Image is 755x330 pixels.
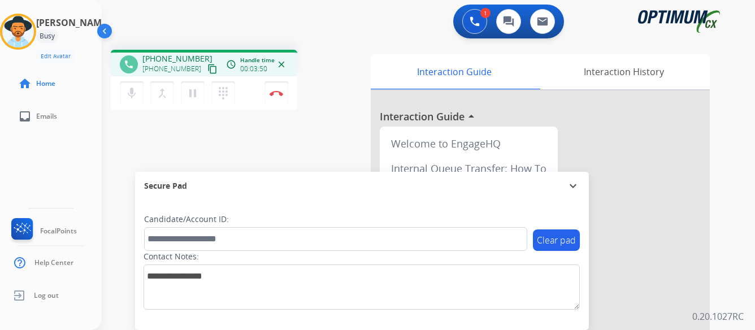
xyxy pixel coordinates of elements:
[144,214,229,225] label: Candidate/Account ID:
[144,180,187,192] span: Secure Pad
[155,86,169,100] mat-icon: merge_type
[270,90,283,96] img: control
[537,54,710,89] div: Interaction History
[34,291,59,300] span: Log out
[124,59,134,70] mat-icon: phone
[692,310,744,323] p: 0.20.1027RC
[226,59,236,70] mat-icon: access_time
[276,59,287,70] mat-icon: close
[9,218,77,244] a: FocalPoints
[36,79,55,88] span: Home
[36,16,110,29] h3: [PERSON_NAME]
[371,54,537,89] div: Interaction Guide
[480,8,491,18] div: 1
[240,56,275,64] span: Handle time
[186,86,199,100] mat-icon: pause
[36,29,58,43] div: Busy
[216,86,230,100] mat-icon: dialpad
[240,64,267,73] span: 00:03:50
[34,258,73,267] span: Help Center
[125,86,138,100] mat-icon: mic
[40,227,77,236] span: FocalPoints
[384,131,553,156] div: Welcome to EngageHQ
[384,156,553,181] div: Internal Queue Transfer: How To
[142,64,201,73] span: [PHONE_NUMBER]
[207,64,218,74] mat-icon: content_copy
[142,53,212,64] span: [PHONE_NUMBER]
[566,179,580,193] mat-icon: expand_more
[533,229,580,251] button: Clear pad
[144,251,199,262] label: Contact Notes:
[18,77,32,90] mat-icon: home
[2,16,34,47] img: avatar
[36,112,57,121] span: Emails
[18,110,32,123] mat-icon: inbox
[36,50,75,63] button: Edit Avatar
